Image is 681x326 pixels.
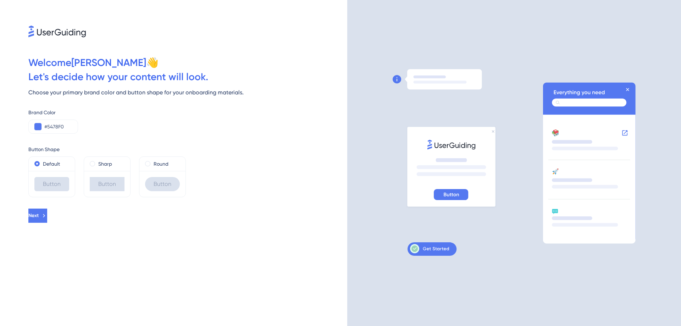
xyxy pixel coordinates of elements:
div: Brand Color [28,108,347,117]
div: Welcome [PERSON_NAME] 👋 [28,56,347,70]
label: Round [154,160,168,168]
div: Choose your primary brand color and button shape for your onboarding materials. [28,88,347,97]
span: Next [28,211,39,220]
label: Default [43,160,60,168]
div: Button [34,177,69,191]
div: Let ' s decide how your content will look. [28,70,347,84]
label: Sharp [98,160,112,168]
button: Next [28,209,47,223]
div: Button [145,177,180,191]
div: Button Shape [28,145,347,154]
div: Button [90,177,124,191]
